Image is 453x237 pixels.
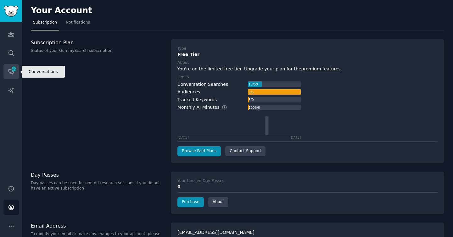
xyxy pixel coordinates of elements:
p: Day passes can be used for one-off research sessions if you do not have an active subscription [31,180,164,191]
div: 0 [177,184,438,190]
a: Purchase [177,197,204,207]
h3: Subscription Plan [31,39,164,46]
div: Limits [177,74,189,80]
span: Notifications [66,20,90,25]
div: Type [177,46,186,52]
div: 5 / 5 [248,89,254,95]
div: Your Unused Day Passes [177,178,224,184]
p: Status of your GummySearch subscription [31,48,164,54]
div: About [177,60,189,66]
img: GummySearch logo [4,6,18,17]
a: 130 [3,64,19,79]
h3: Email Address [31,223,164,229]
div: Tracked Keywords [177,96,217,103]
span: Subscription [33,20,57,25]
div: Free Tier [177,51,438,58]
span: 130 [11,67,17,71]
div: Audiences [177,89,200,95]
h3: Day Passes [31,172,164,178]
h2: Your Account [31,6,92,16]
div: [DATE] [177,135,189,140]
div: [DATE] [289,135,301,140]
a: Subscription [31,18,59,30]
div: Monthly AI Minutes [177,104,234,111]
div: 3 / 0 [248,97,254,102]
a: About [208,197,228,207]
a: Notifications [64,18,92,30]
a: Contact Support [225,146,266,156]
a: Browse Paid Plans [177,146,221,156]
div: Conversation Searches [177,81,228,88]
div: You're on the limited free tier. Upgrade your plan for the . [177,66,438,72]
div: 1006 / 0 [248,105,260,110]
div: 13 / 50 [248,81,259,87]
a: premium features [301,66,341,71]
